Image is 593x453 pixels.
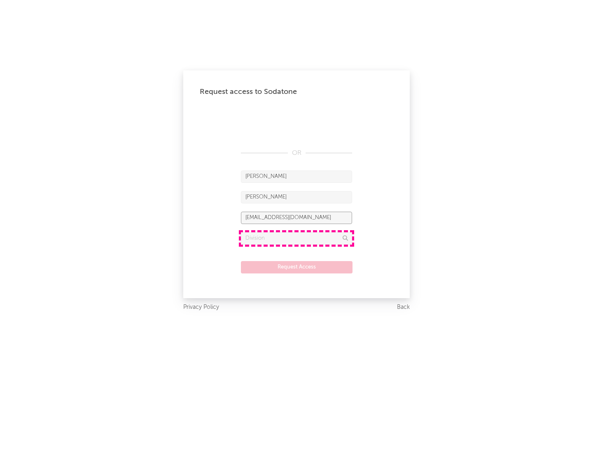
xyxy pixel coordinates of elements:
[397,302,410,313] a: Back
[200,87,393,97] div: Request access to Sodatone
[241,232,352,245] input: Division
[241,170,352,183] input: First Name
[183,302,219,313] a: Privacy Policy
[241,261,353,273] button: Request Access
[241,148,352,158] div: OR
[241,191,352,203] input: Last Name
[241,212,352,224] input: Email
